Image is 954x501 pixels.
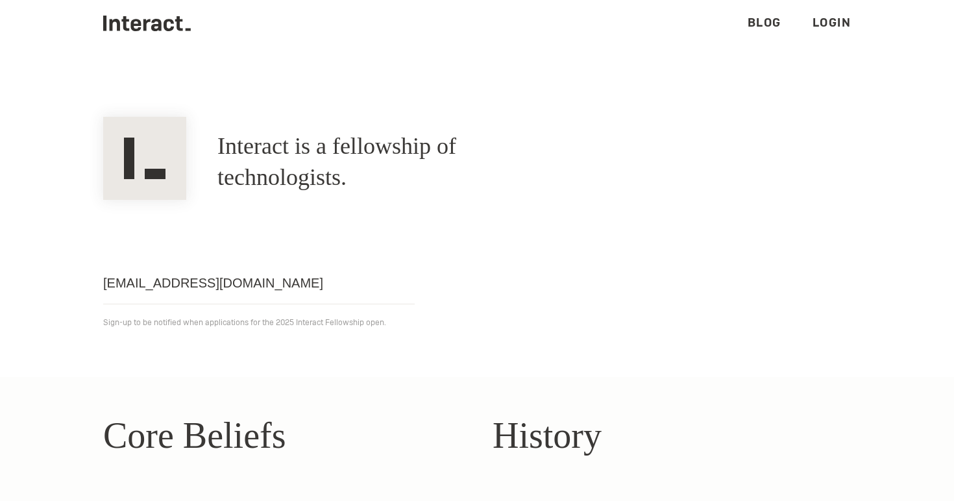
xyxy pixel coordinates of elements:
img: Interact Logo [103,117,186,200]
h2: Core Beliefs [103,408,461,463]
a: Login [813,15,851,30]
h1: Interact is a fellowship of technologists. [217,131,568,193]
p: Sign-up to be notified when applications for the 2025 Interact Fellowship open. [103,315,851,330]
h2: History [493,408,851,463]
input: Email address... [103,262,415,304]
a: Blog [748,15,781,30]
